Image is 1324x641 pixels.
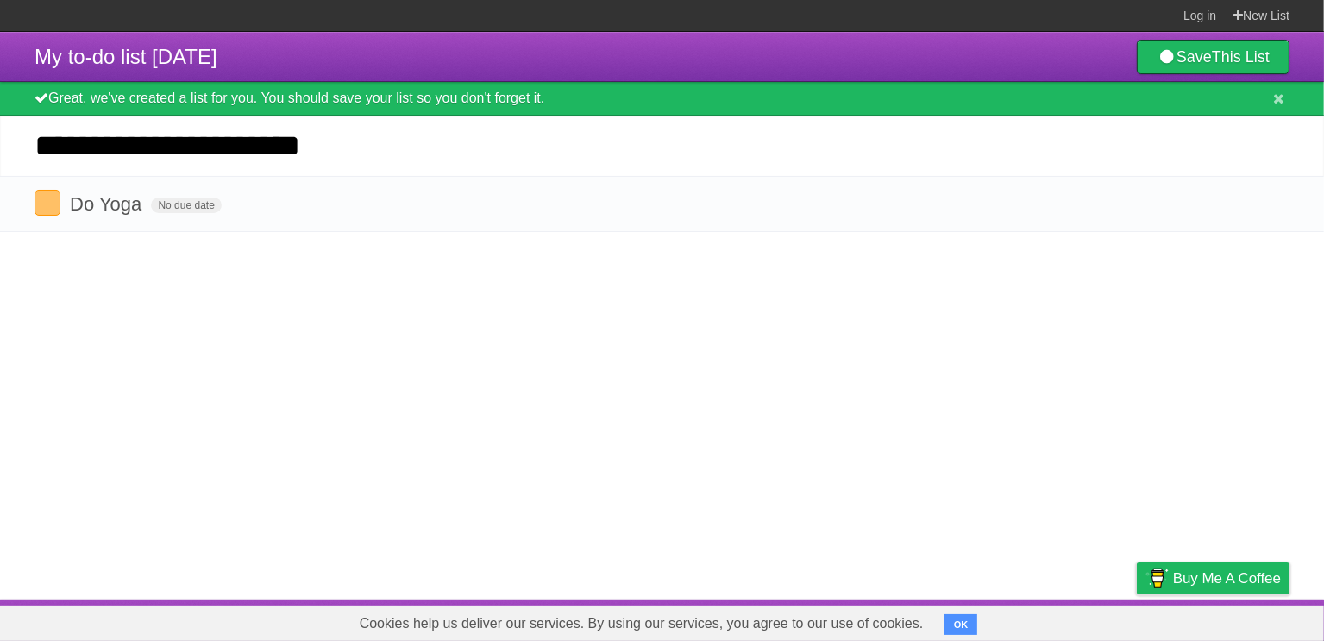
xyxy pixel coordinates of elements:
[907,604,944,637] a: About
[1173,563,1281,594] span: Buy me a coffee
[1145,563,1169,593] img: Buy me a coffee
[35,45,217,68] span: My to-do list [DATE]
[70,193,146,215] span: Do Yoga
[1212,48,1270,66] b: This List
[342,606,941,641] span: Cookies help us deliver our services. By using our services, you agree to our use of cookies.
[1056,604,1094,637] a: Terms
[151,198,221,213] span: No due date
[964,604,1034,637] a: Developers
[1181,604,1289,637] a: Suggest a feature
[35,190,60,216] label: Done
[1137,40,1289,74] a: SaveThis List
[1137,562,1289,594] a: Buy me a coffee
[944,614,978,635] button: OK
[1114,604,1159,637] a: Privacy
